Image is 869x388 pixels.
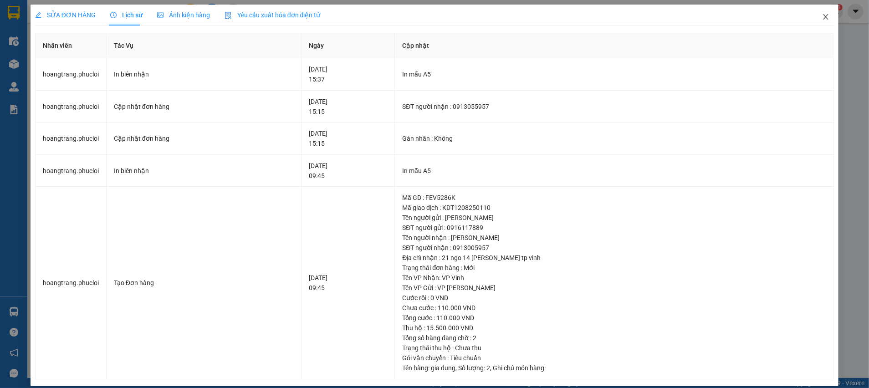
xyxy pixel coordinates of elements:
[402,203,826,213] div: Mã giao dịch : KDT1208250110
[157,12,164,18] span: picture
[402,343,826,353] div: Trạng thái thu hộ : Chưa thu
[85,22,381,34] li: [PERSON_NAME], [PERSON_NAME]
[486,364,490,372] span: 2
[402,333,826,343] div: Tổng số hàng đang chờ : 2
[114,133,294,143] div: Cập nhật đơn hàng
[302,33,395,58] th: Ngày
[225,11,321,19] span: Yêu cầu xuất hóa đơn điện tử
[114,102,294,112] div: Cập nhật đơn hàng
[11,11,57,57] img: logo.jpg
[402,303,826,313] div: Chưa cước : 110.000 VND
[402,253,826,263] div: Địa chỉ nhận : 21 ngo 14 [PERSON_NAME] tp vinh
[225,12,232,19] img: icon
[395,33,834,58] th: Cập nhật
[402,293,826,303] div: Cước rồi : 0 VND
[36,123,107,155] td: hoangtrang.phucloi
[402,166,826,176] div: In mẫu A5
[402,313,826,323] div: Tổng cước : 110.000 VND
[822,13,829,20] span: close
[402,223,826,233] div: SĐT người gửi : 0916117889
[35,12,41,18] span: edit
[402,243,826,253] div: SĐT người nhận : 0913005957
[402,353,826,363] div: Gói vận chuyển : Tiêu chuẩn
[309,161,387,181] div: [DATE] 09:45
[110,12,117,18] span: clock-circle
[402,233,826,243] div: Tên người nhận : [PERSON_NAME]
[402,323,826,333] div: Thu hộ : 15.500.000 VND
[309,273,387,293] div: [DATE] 09:45
[402,133,826,143] div: Gán nhãn : Không
[36,33,107,58] th: Nhân viên
[36,155,107,187] td: hoangtrang.phucloi
[36,187,107,379] td: hoangtrang.phucloi
[107,33,302,58] th: Tác Vụ
[309,97,387,117] div: [DATE] 15:15
[402,283,826,293] div: Tên VP Gửi : VP [PERSON_NAME]
[36,58,107,91] td: hoangtrang.phucloi
[114,166,294,176] div: In biên nhận
[85,34,381,45] li: Hotline: 02386655777, 02462925925, 0944789456
[114,69,294,79] div: In biên nhận
[402,102,826,112] div: SĐT người nhận : 0913055957
[402,193,826,203] div: Mã GD : FEV5286K
[11,66,87,81] b: GỬI : VP Vinh
[431,364,455,372] span: gia dụng
[110,11,143,19] span: Lịch sử
[402,213,826,223] div: Tên người gửi : [PERSON_NAME]
[36,91,107,123] td: hoangtrang.phucloi
[813,5,838,30] button: Close
[309,128,387,148] div: [DATE] 15:15
[114,278,294,288] div: Tạo Đơn hàng
[309,64,387,84] div: [DATE] 15:37
[35,11,96,19] span: SỬA ĐƠN HÀNG
[402,69,826,79] div: In mẫu A5
[402,263,826,273] div: Trạng thái đơn hàng : Mới
[157,11,210,19] span: Ảnh kiện hàng
[402,273,826,283] div: Tên VP Nhận: VP Vinh
[402,363,826,373] div: Tên hàng: , Số lượng: , Ghi chú món hàng:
